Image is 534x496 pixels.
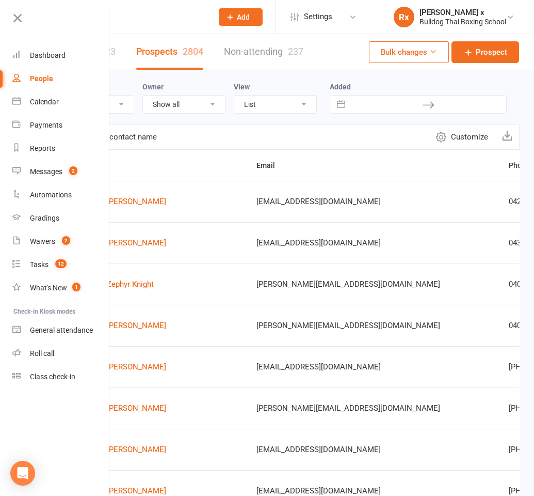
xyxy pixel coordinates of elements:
a: What's New1 [12,276,110,300]
a: People [12,67,110,90]
a: Automations [12,183,110,207]
span: Prospect [476,46,507,58]
div: Rx [394,7,414,27]
a: [PERSON_NAME] [107,487,166,495]
div: Dashboard [30,51,66,59]
span: Customize [451,131,488,143]
span: 1 [72,283,80,291]
a: Tasks 12 [12,253,110,276]
a: Reports [12,137,110,160]
a: Messages 2 [12,160,110,183]
a: Zephyr Knight [107,280,154,289]
a: General attendance kiosk mode [12,319,110,342]
div: Messages [30,167,62,176]
a: Class kiosk mode [12,365,110,389]
div: Roll call [30,349,54,358]
div: 237 [288,46,303,57]
span: 2 [62,236,70,245]
div: Class check-in [30,373,75,381]
div: Bulldog Thai Boxing School [419,17,506,26]
span: [EMAIL_ADDRESS][DOMAIN_NAME] [256,233,381,253]
div: Open Intercom Messenger [10,461,35,486]
span: [EMAIL_ADDRESS][DOMAIN_NAME] [256,192,381,211]
span: 12 [55,259,67,268]
span: Email [256,161,286,169]
div: [PERSON_NAME] x [419,8,506,17]
span: 2 [69,166,77,175]
a: [PERSON_NAME] [107,321,166,330]
div: Reports [30,144,55,152]
button: Interact with the calendar and add the check-in date for your trip. [332,96,350,113]
a: Waivers 2 [12,230,110,253]
a: Non-attending237 [224,34,303,70]
a: Prospect [451,41,519,63]
div: People [30,74,53,83]
input: Search... [61,10,205,24]
button: Add [219,8,263,26]
label: View [234,83,250,91]
a: [PERSON_NAME] [107,239,166,247]
a: [PERSON_NAME] [107,363,166,371]
a: Payments [12,114,110,137]
div: General attendance [30,326,93,334]
button: Customize [429,125,495,149]
a: Prospects2804 [136,34,203,70]
div: Automations [30,191,72,199]
span: [PERSON_NAME][EMAIL_ADDRESS][DOMAIN_NAME] [256,316,440,335]
a: Calendar [12,90,110,114]
span: Add [237,13,250,21]
div: Waivers [30,237,55,245]
span: Settings [304,5,332,28]
div: What's New [30,284,67,292]
span: [PERSON_NAME][EMAIL_ADDRESS][DOMAIN_NAME] [256,398,440,418]
button: Email [256,159,286,172]
div: 2804 [183,46,203,57]
span: [PERSON_NAME][EMAIL_ADDRESS][DOMAIN_NAME] [256,274,440,294]
span: [EMAIL_ADDRESS][DOMAIN_NAME] [256,440,381,459]
div: Payments [30,121,62,129]
a: Gradings [12,207,110,230]
a: Dashboard [12,44,110,67]
button: Bulk changes [369,41,449,63]
label: Owner [142,83,164,91]
input: Search by contact name [50,125,429,149]
span: [EMAIL_ADDRESS][DOMAIN_NAME] [256,357,381,377]
label: Added [330,83,507,91]
div: Tasks [30,260,48,269]
div: Calendar [30,98,59,106]
div: Gradings [30,214,59,222]
a: [PERSON_NAME] [107,404,166,413]
a: [PERSON_NAME] [107,197,166,206]
a: [PERSON_NAME] [107,445,166,454]
a: Roll call [12,342,110,365]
